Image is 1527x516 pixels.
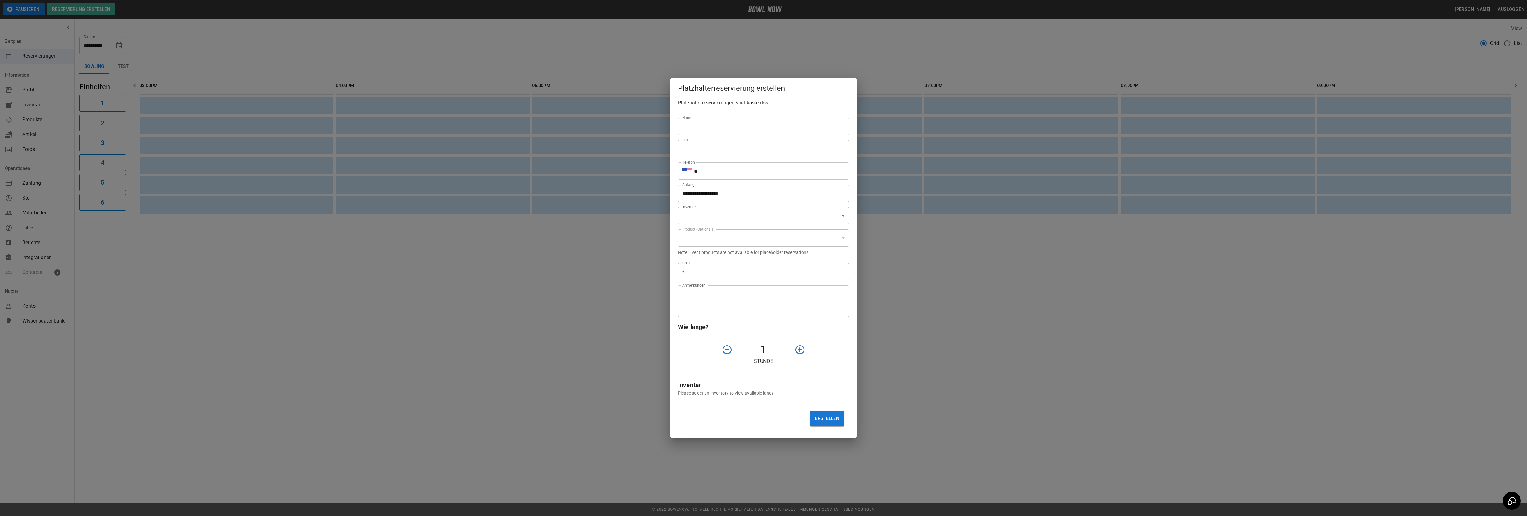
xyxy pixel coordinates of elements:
[682,268,685,276] p: €
[678,83,849,93] h5: Platzhalterreservierung erstellen
[678,390,849,396] p: Please select an inventory to view available lanes
[678,380,849,390] h6: Inventar
[735,343,792,356] h4: 1
[678,249,849,255] p: Note: Event products are not available for placeholder reservations
[678,99,849,107] h6: Platzhalterreservierungen sind kostenlos
[678,185,845,202] input: Choose date, selected date is Oct 10, 2025
[682,160,695,165] label: Telefon
[682,166,692,176] button: Select country
[678,322,849,332] h6: Wie lange?
[678,207,849,224] div: ​
[810,411,844,426] button: Erstellen
[678,358,849,365] p: Stunde
[682,182,695,187] label: Anfang
[678,229,849,247] div: ​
